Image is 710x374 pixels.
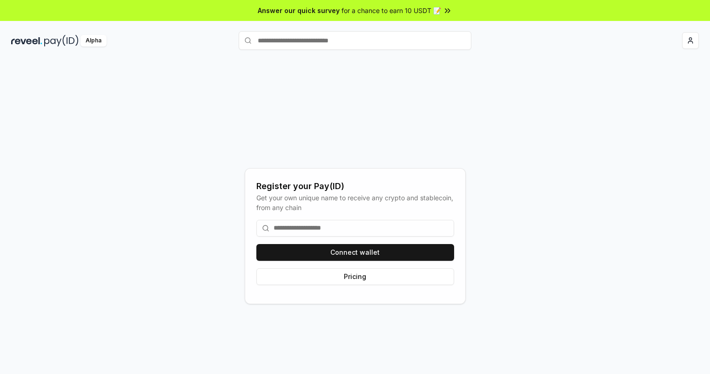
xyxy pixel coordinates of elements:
button: Pricing [256,268,454,285]
img: pay_id [44,35,79,47]
div: Get your own unique name to receive any crypto and stablecoin, from any chain [256,193,454,212]
img: reveel_dark [11,35,42,47]
div: Alpha [80,35,107,47]
div: Register your Pay(ID) [256,180,454,193]
span: Answer our quick survey [258,6,340,15]
button: Connect wallet [256,244,454,261]
span: for a chance to earn 10 USDT 📝 [342,6,441,15]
